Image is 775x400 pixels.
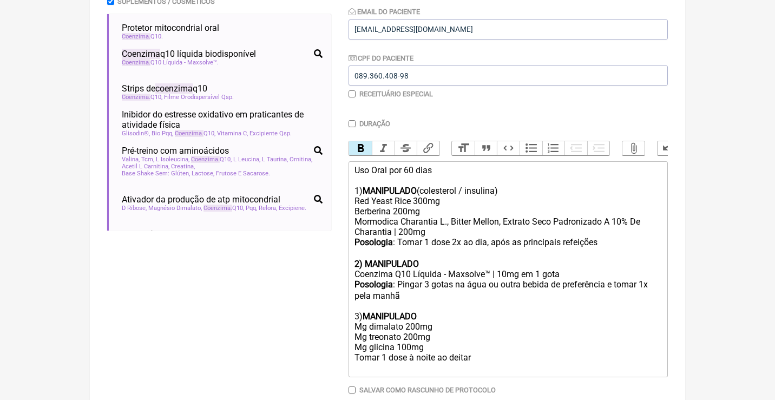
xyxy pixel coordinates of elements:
[359,90,433,98] label: Receituário Especial
[148,205,202,212] span: Magnésio Dimalato
[349,54,413,62] label: CPF do Paciente
[156,156,189,163] span: L Isoleucina
[354,165,662,217] div: Uso Oral por 60 dias 1) (colesterol / insulina) Red Yeast Rice 300mg Berberina 200mg
[122,33,163,40] span: Q10
[122,205,147,212] span: D Ribose
[354,237,662,259] div: : Tomar 1 dose 2x ao dia, após as principais refeições ㅤ
[262,156,288,163] span: L Taurina
[164,94,234,101] span: Filme Orodispersível Qsp
[122,23,219,33] span: Protetor mitocondrial oral
[587,141,610,155] button: Increase Level
[122,49,256,59] span: q10 líquida biodisponível
[233,156,260,163] span: L Leucina
[171,163,195,170] span: Creatina
[155,83,193,94] span: coenzima
[354,237,393,247] strong: Posologia
[122,94,162,101] span: Q10
[122,109,323,130] span: Inibidor do estresse oxidativo em praticantes de atividade física
[122,59,219,66] span: Q10 Líquida - Maxsolve™
[417,141,439,155] button: Link
[122,170,270,177] span: Base Shake Sem: Glúten, Lactose, Frutose E Sacarose
[475,141,497,155] button: Quote
[354,259,419,269] strong: 2) MANIPULADO
[363,311,417,322] strong: MANIPULADO
[175,130,215,137] span: Q10
[564,141,587,155] button: Decrease Level
[372,141,395,155] button: Italic
[259,205,277,212] span: Relora
[122,130,150,137] span: Glisodin®
[395,141,417,155] button: Strikethrough
[175,130,203,137] span: Coenzima
[122,49,160,59] span: Coenzima
[354,279,393,290] strong: Posologia
[191,156,220,163] span: Coenzima
[246,205,257,212] span: Pqq
[249,130,292,137] span: Excipiente Qsp
[363,186,417,196] strong: MANIPULADO
[122,194,280,205] span: Ativador da produção de atp mitocondrial
[520,141,542,155] button: Bullets
[203,205,232,212] span: Coenzima
[542,141,565,155] button: Numbers
[122,163,169,170] span: Acetil L Carnitina
[122,229,229,239] span: Reequilíbrio do limiar da dor
[122,33,150,40] span: Coenzima
[359,386,496,394] label: Salvar como rascunho de Protocolo
[279,205,306,212] span: Excipiene
[622,141,645,155] button: Attach Files
[359,120,390,128] label: Duração
[354,217,662,237] div: Mormodica Charantia L., Bitter Mellon, Extrato Seco Padronizado A 10% De Charantia | 200mg
[203,205,244,212] span: Q10
[354,269,662,279] div: Coenzima Q10 Líquida - Maxsolve™ | 10mg em 1 gota
[152,130,173,137] span: Bio Pqq
[122,59,150,66] span: Coenzima
[290,156,312,163] span: Ornitina
[497,141,520,155] button: Code
[217,130,248,137] span: Vitamina C
[354,279,662,373] div: : Pingar 3 gotas na água ou outra bebida de preferência e tomar 1x ㅤpela manhã 3) Mg dimalato 200...
[191,156,232,163] span: Q10
[122,83,207,94] span: Strips de q10
[141,156,154,163] span: Tcm
[122,156,140,163] span: Valina
[349,8,420,16] label: Email do Paciente
[122,146,229,156] span: Pré-treino com aminoácidos
[658,141,680,155] button: Undo
[122,94,150,101] span: Coenzima
[349,141,372,155] button: Bold
[452,141,475,155] button: Heading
